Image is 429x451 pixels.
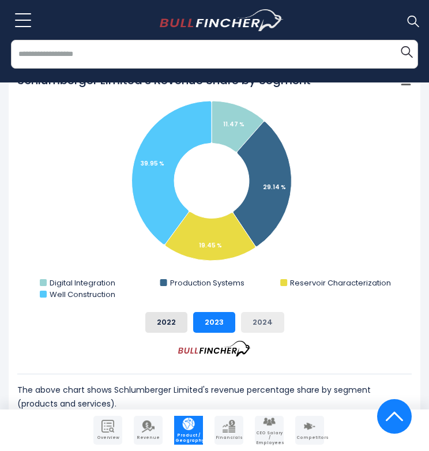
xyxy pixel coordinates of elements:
text: Production Systems [170,277,244,288]
button: 2022 [145,312,187,333]
p: The above chart shows Schlumberger Limited's revenue percentage share by segment (products and se... [17,383,412,411]
a: Company Competitors [295,416,324,445]
text: Digital Integration [50,277,115,288]
text: Reservoir Characterization [290,277,391,288]
img: bullfincher logo [160,9,284,31]
tspan: 29.14 % [263,183,286,191]
tspan: 19.45 % [199,241,222,250]
a: Company Employees [255,416,284,445]
a: Company Financials [215,416,243,445]
a: Company Product/Geography [174,416,203,445]
button: Search [395,40,418,63]
tspan: 11.47 % [223,120,244,129]
a: Company Overview [93,416,122,445]
span: Financials [216,435,242,440]
button: 2024 [241,312,284,333]
button: 2023 [193,312,235,333]
span: Product / Geography [175,433,202,443]
span: Revenue [135,435,161,440]
a: Company Revenue [134,416,163,445]
tspan: 39.95 % [141,159,164,168]
span: Competitors [296,435,323,440]
a: Go to homepage [160,9,284,31]
span: Overview [95,435,121,440]
span: CEO Salary / Employees [256,431,283,445]
svg: Schlumberger Limited's Revenue Share by Segment [17,72,412,303]
text: Well Construction [50,289,115,300]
